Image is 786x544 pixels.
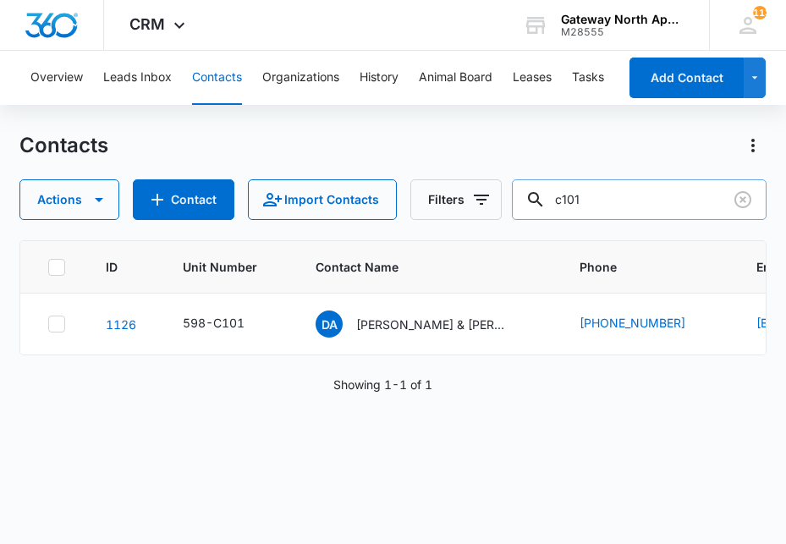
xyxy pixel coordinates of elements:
[183,314,245,332] div: 598-C101
[512,179,767,220] input: Search Contacts
[316,310,343,338] span: DA
[316,258,514,276] span: Contact Name
[580,314,716,334] div: Phone - (720) 600-5339 - Select to Edit Field
[316,310,539,338] div: Contact Name - Debbie Arnold & Jennifer Mayberry - Select to Edit Field
[729,186,756,213] button: Clear
[183,314,275,334] div: Unit Number - 598-C101 - Select to Edit Field
[129,15,165,33] span: CRM
[19,179,118,220] button: Actions
[419,51,492,105] button: Animal Board
[192,51,242,105] button: Contacts
[262,51,339,105] button: Organizations
[580,258,691,276] span: Phone
[183,258,275,276] span: Unit Number
[753,6,767,19] div: notifications count
[133,179,234,220] button: Add Contact
[410,179,502,220] button: Filters
[561,13,684,26] div: account name
[360,51,398,105] button: History
[561,26,684,38] div: account id
[753,6,767,19] span: 113
[513,51,552,105] button: Leases
[572,51,604,105] button: Tasks
[248,179,397,220] button: Import Contacts
[106,317,136,332] a: Navigate to contact details page for Debbie Arnold & Jennifer Mayberry
[580,314,685,332] a: [PHONE_NUMBER]
[629,58,744,98] button: Add Contact
[103,51,172,105] button: Leads Inbox
[356,316,508,333] p: [PERSON_NAME] & [PERSON_NAME]
[19,133,108,158] h1: Contacts
[30,51,83,105] button: Overview
[106,258,118,276] span: ID
[333,376,432,393] p: Showing 1-1 of 1
[739,132,767,159] button: Actions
